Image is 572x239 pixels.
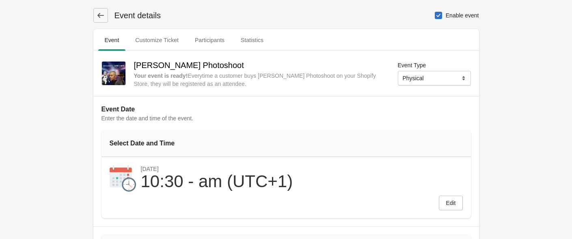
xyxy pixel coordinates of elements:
[188,33,231,47] span: Participants
[141,165,293,173] div: [DATE]
[398,61,426,69] label: Event Type
[134,73,188,79] strong: Your event is ready !
[129,33,185,47] span: Customize Ticket
[102,62,125,85] img: IMG_2800.jpg
[101,105,471,114] h2: Event Date
[110,139,216,148] div: Select Date and Time
[439,196,462,210] button: Edit
[98,33,126,47] span: Event
[108,10,161,21] h1: Event details
[446,200,455,206] span: Edit
[110,165,136,192] img: calendar-9220d27974dede90758afcd34f990835.png
[134,59,384,72] h2: [PERSON_NAME] Photoshoot
[134,72,384,88] div: Everytime a customer buys [PERSON_NAME] Photoshoot on your Shopify Store, they will be registered...
[446,11,479,19] span: Enable event
[234,33,270,47] span: Statistics
[141,173,293,190] div: 10:30 - am (UTC+1)
[101,115,193,122] span: Enter the date and time of the event.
